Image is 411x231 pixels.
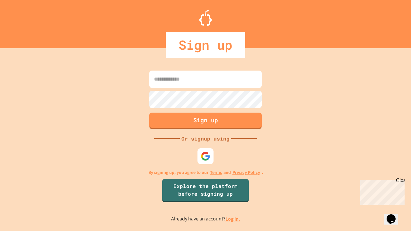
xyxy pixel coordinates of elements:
[149,113,262,129] button: Sign up
[166,32,245,58] div: Sign up
[171,215,240,223] p: Already have an account?
[3,3,44,41] div: Chat with us now!Close
[148,169,263,176] p: By signing up, you agree to our and .
[199,10,212,26] img: Logo.svg
[210,169,222,176] a: Terms
[232,169,260,176] a: Privacy Policy
[358,177,405,205] iframe: chat widget
[180,135,231,142] div: Or signup using
[225,216,240,222] a: Log in.
[201,151,210,161] img: google-icon.svg
[162,179,249,202] a: Explore the platform before signing up
[384,205,405,225] iframe: chat widget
